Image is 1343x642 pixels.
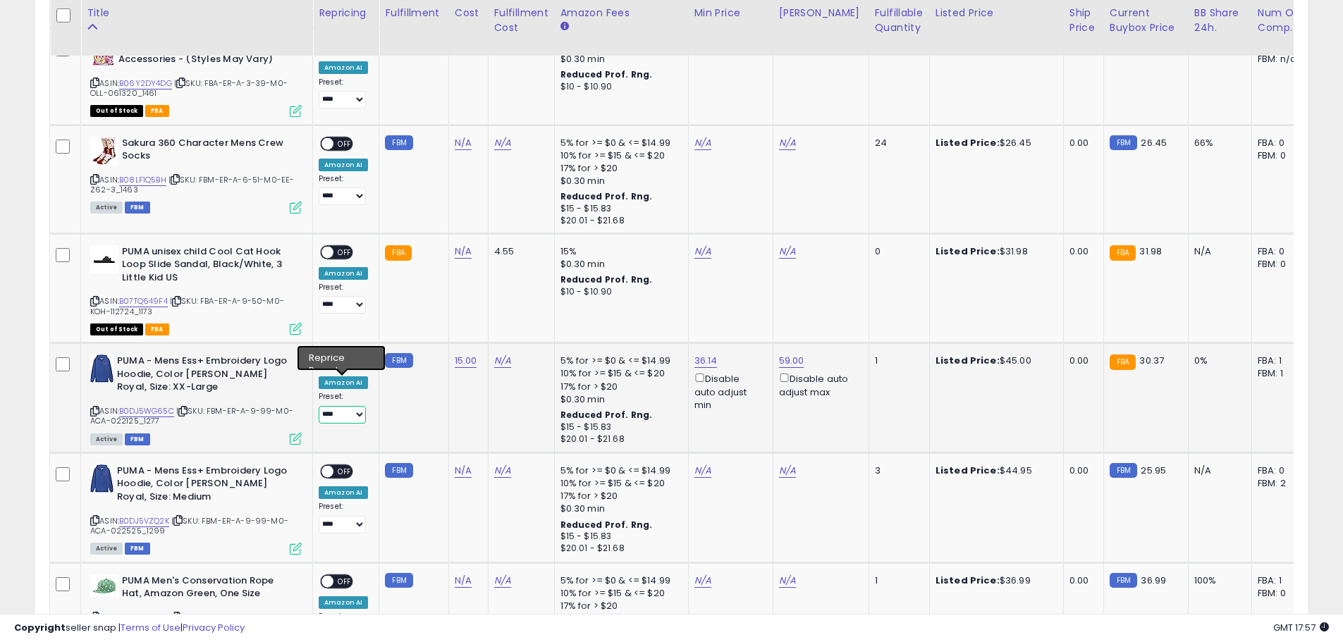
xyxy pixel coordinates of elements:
span: 2025-10-10 17:57 GMT [1273,621,1329,634]
span: | SKU: FBA-ER-A-9-50-M0-KOH-112724_1173 [90,295,284,316]
div: N/A [1194,464,1241,477]
span: OFF [333,246,356,258]
div: Amazon AI [319,61,368,74]
div: seller snap | | [14,622,245,635]
small: Amazon Fees. [560,20,569,33]
b: Reduced Prof. Rng. [560,190,653,202]
a: N/A [455,464,472,478]
b: Listed Price: [936,574,1000,587]
div: 5% for >= $0 & <= $14.99 [560,354,677,367]
div: ASIN: [90,354,302,443]
b: Reduced Prof. Rng. [560,409,653,421]
div: Title [87,6,307,20]
div: Amazon AI [319,596,368,609]
div: 10% for >= $15 & <= $20 [560,367,677,380]
strong: Copyright [14,621,66,634]
div: 10% for >= $15 & <= $20 [560,587,677,600]
div: 0% [1194,354,1241,367]
div: Cost [455,6,482,20]
div: 100% [1194,574,1241,587]
small: FBM [385,135,412,150]
a: B0DJ5WG65C [119,405,174,417]
div: $0.30 min [560,175,677,187]
span: OFF [333,575,356,587]
div: FBM: 2 [1258,477,1304,490]
a: B08LF1Q5BH [119,174,166,186]
div: Repricing [319,6,373,20]
a: N/A [494,464,511,478]
div: 24 [875,137,919,149]
span: FBM [125,202,150,214]
b: Listed Price: [936,245,1000,258]
b: Sakura 360 Character Mens Crew Socks [122,137,293,166]
div: 3 [875,464,919,477]
div: Current Buybox Price [1110,6,1182,35]
div: Min Price [694,6,767,20]
a: Terms of Use [121,621,180,634]
span: FBM [125,543,150,555]
div: Amazon AI [319,159,368,171]
span: FBA [145,105,169,117]
span: ON [321,356,339,368]
a: N/A [779,245,796,259]
img: 21b3s8kRdkL._SL40_.jpg [90,245,118,273]
div: BB Share 24h. [1194,6,1246,35]
a: N/A [694,136,711,150]
span: | SKU: FBM-ER-A-9-99-M0-ACA-022125_1277 [90,405,293,426]
span: 26.45 [1141,136,1167,149]
div: 1 [875,354,919,367]
small: FBA [1110,354,1136,370]
div: 10% for >= $15 & <= $20 [560,477,677,490]
b: PUMA Men's Conservation Rope Hat, Amazon Green, One Size [122,574,293,604]
div: $15 - $15.83 [560,421,677,433]
small: FBM [1110,463,1137,478]
span: 36.99 [1141,574,1166,587]
div: FBA: 1 [1258,354,1304,367]
span: All listings currently available for purchase on Amazon [90,202,123,214]
div: $20.01 - $21.68 [560,543,677,555]
div: 1 [875,574,919,587]
div: Amazon Fees [560,6,682,20]
img: 315w+akBfLL._SL40_.jpg [90,464,114,493]
a: 15.00 [455,354,477,368]
img: 51pr9MCe-dL._SL40_.jpg [90,137,118,165]
div: N/A [1194,245,1241,258]
span: All listings that are currently out of stock and unavailable for purchase on Amazon [90,323,143,335]
img: 315w+akBfLL._SL40_.jpg [90,354,114,383]
span: OFF [351,356,374,368]
div: Fulfillment Cost [494,6,548,35]
div: 0.00 [1069,137,1093,149]
a: N/A [694,245,711,259]
div: $10 - $10.90 [560,286,677,298]
div: $26.45 [936,137,1053,149]
span: 30.37 [1139,354,1164,367]
b: PUMA - Mens Ess+ Embroidery Logo Hoodie, Color [PERSON_NAME] Royal, Size: Medium [117,464,288,507]
div: 5% for >= $0 & <= $14.99 [560,137,677,149]
div: $0.30 min [560,502,677,515]
div: 0 [875,245,919,258]
div: ASIN: [90,39,302,115]
div: $20.01 - $21.68 [560,215,677,227]
div: Fulfillment [385,6,442,20]
a: B06Y2DY4DG [119,78,172,89]
a: N/A [779,136,796,150]
small: FBM [385,573,412,588]
div: $20.01 - $21.68 [560,433,677,445]
div: $0.30 min [560,393,677,406]
a: N/A [779,464,796,478]
b: PUMA - Mens Ess+ Embroidery Logo Hoodie, Color [PERSON_NAME] Royal, Size: XX-Large [117,354,288,397]
small: FBM [1110,135,1137,150]
div: Amazon AI [319,267,368,280]
div: Preset: [319,174,368,206]
div: 0.00 [1069,245,1093,258]
span: | SKU: FBM-ER-A-9-99-M0-ACA-022525_1299 [90,515,288,536]
div: 17% for > $20 [560,162,677,175]
span: | SKU: FBM-ER-A-6-51-M0-EE-Z62-3_1463 [90,174,295,195]
small: FBM [385,463,412,478]
div: 0.00 [1069,574,1093,587]
div: [PERSON_NAME] [779,6,863,20]
a: N/A [455,245,472,259]
div: Ship Price [1069,6,1098,35]
div: 10% for >= $15 & <= $20 [560,149,677,162]
a: N/A [694,464,711,478]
